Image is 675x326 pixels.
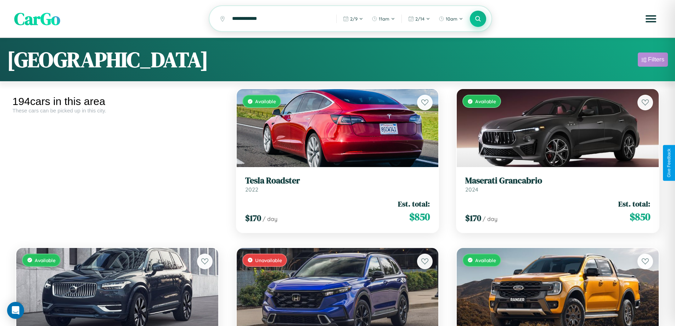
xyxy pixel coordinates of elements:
div: Give Feedback [666,149,671,177]
h1: [GEOGRAPHIC_DATA] [7,45,208,74]
span: / day [263,215,277,222]
button: Open menu [641,9,661,29]
span: Available [35,257,56,263]
h3: Tesla Roadster [245,176,430,186]
a: Maserati Grancabrio2024 [465,176,650,193]
button: 2/9 [339,13,367,24]
h3: Maserati Grancabrio [465,176,650,186]
button: 10am [435,13,467,24]
span: 11am [379,16,389,22]
span: $ 170 [465,212,481,224]
button: 11am [368,13,399,24]
button: 2/14 [405,13,434,24]
span: Est. total: [618,199,650,209]
span: $ 850 [630,210,650,224]
div: Filters [648,56,664,63]
span: 2024 [465,186,478,193]
span: Available [475,98,496,104]
span: Est. total: [398,199,430,209]
span: Available [255,98,276,104]
button: Filters [638,53,668,67]
span: / day [483,215,497,222]
div: Open Intercom Messenger [7,302,24,319]
a: Tesla Roadster2022 [245,176,430,193]
span: 2022 [245,186,258,193]
div: 194 cars in this area [12,95,222,107]
span: 2 / 14 [415,16,424,22]
span: Unavailable [255,257,282,263]
span: $ 170 [245,212,261,224]
div: These cars can be picked up in this city. [12,107,222,114]
span: Available [475,257,496,263]
span: $ 850 [409,210,430,224]
span: 10am [446,16,457,22]
span: CarGo [14,7,60,31]
span: 2 / 9 [350,16,358,22]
